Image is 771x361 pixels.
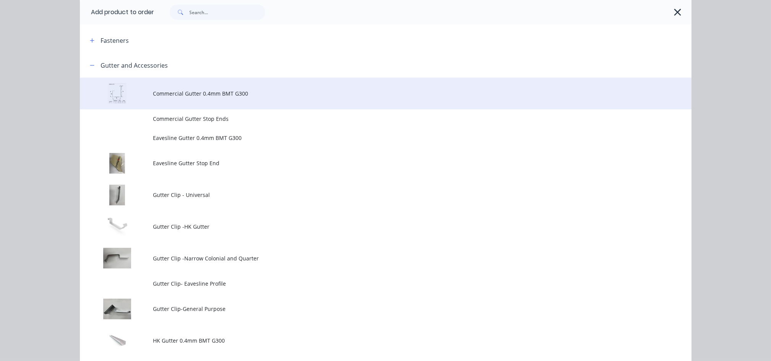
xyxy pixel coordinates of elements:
span: Gutter Clip - Universal [153,191,584,199]
span: Gutter Clip -Narrow Colonial and Quarter [153,254,584,262]
input: Search... [190,5,265,20]
span: Gutter Clip- Eavesline Profile [153,280,584,288]
span: HK Gutter 0.4mm BMT G300 [153,337,584,345]
span: Commercial Gutter Stop Ends [153,115,584,123]
span: Eavesline Gutter 0.4mm BMT G300 [153,134,584,142]
span: Commercial Gutter 0.4mm BMT G300 [153,89,584,98]
div: Gutter and Accessories [101,61,168,70]
span: Gutter Clip -HK Gutter [153,223,584,231]
span: Eavesline Gutter Stop End [153,159,584,167]
span: Gutter Clip-General Purpose [153,305,584,313]
div: Fasteners [101,36,129,45]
